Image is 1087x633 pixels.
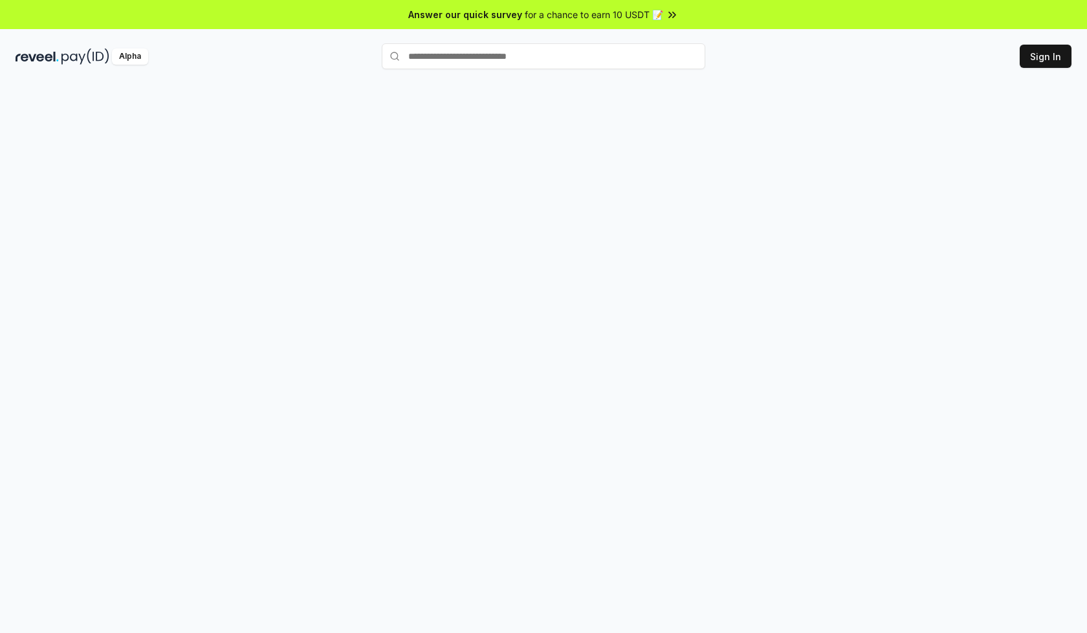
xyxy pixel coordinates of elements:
[1020,45,1071,68] button: Sign In
[525,8,663,21] span: for a chance to earn 10 USDT 📝
[112,48,148,65] div: Alpha
[408,8,522,21] span: Answer our quick survey
[61,48,109,65] img: pay_id
[16,48,59,65] img: reveel_dark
